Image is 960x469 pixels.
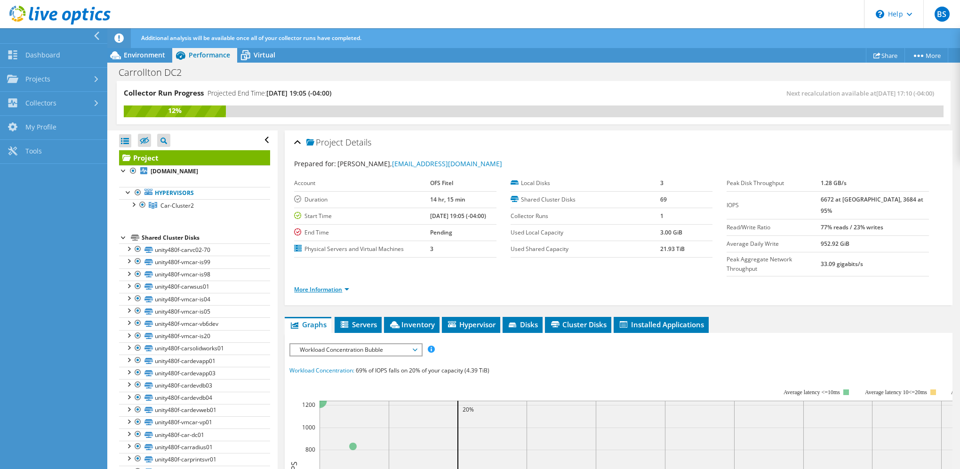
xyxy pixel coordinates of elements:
[821,195,923,215] b: 6672 at [GEOGRAPHIC_DATA], 3684 at 95%
[119,293,270,305] a: unity480f-vmcar-is04
[430,245,433,253] b: 3
[119,379,270,391] a: unity480f-cardevdb03
[119,256,270,268] a: unity480f-vmcar-is99
[727,255,820,274] label: Peak Aggregate Network Throughput
[430,179,453,187] b: OFS Fitel
[289,320,327,329] span: Graphs
[821,223,883,231] b: 77% reads / 23% writes
[463,405,474,413] text: 20%
[660,212,664,220] b: 1
[727,223,820,232] label: Read/Write Ratio
[114,67,196,78] h1: Carrollton DC2
[821,240,849,248] b: 952.92 GiB
[295,344,416,356] span: Workload Concentration Bubble
[119,453,270,465] a: unity480f-carprintsvr01
[266,89,331,97] span: [DATE] 19:05 (-04:00)
[119,281,270,293] a: unity480f-carwsus01
[430,195,465,203] b: 14 hr, 15 min
[727,178,820,188] label: Peak Disk Throughput
[618,320,704,329] span: Installed Applications
[660,228,682,236] b: 3.00 GiB
[119,416,270,429] a: unity480f-vmcar-vp01
[294,285,349,293] a: More Information
[119,392,270,404] a: unity480f-cardevdb04
[119,330,270,342] a: unity480f-vmcar-is20
[660,195,667,203] b: 69
[660,245,685,253] b: 21.93 TiB
[119,441,270,453] a: unity480f-carradius01
[511,195,660,204] label: Shared Cluster Disks
[447,320,496,329] span: Hypervisor
[119,342,270,355] a: unity480f-carsolidworks01
[786,89,939,97] span: Next recalculation available at
[511,244,660,254] label: Used Shared Capacity
[294,211,430,221] label: Start Time
[289,366,354,374] span: Workload Concentration:
[784,389,840,396] tspan: Average latency <=10ms
[935,7,950,22] span: BS
[392,159,502,168] a: [EMAIL_ADDRESS][DOMAIN_NAME]
[294,159,336,168] label: Prepared for:
[821,260,863,268] b: 33.09 gigabits/s
[550,320,607,329] span: Cluster Disks
[305,445,315,453] text: 800
[865,389,927,396] tspan: Average latency 10<=20ms
[208,88,331,98] h4: Projected End Time:
[119,355,270,367] a: unity480f-cardevapp01
[876,89,934,97] span: [DATE] 17:10 (-04:00)
[660,179,664,187] b: 3
[119,268,270,281] a: unity480f-vmcar-is98
[119,187,270,199] a: Hypervisors
[189,50,230,59] span: Performance
[119,305,270,317] a: unity480f-vmcar-is05
[345,137,371,148] span: Details
[294,178,430,188] label: Account
[904,48,948,63] a: More
[119,367,270,379] a: unity480f-cardevapp03
[876,10,884,18] svg: \n
[124,50,165,59] span: Environment
[306,138,343,147] span: Project
[151,167,198,175] b: [DOMAIN_NAME]
[119,243,270,256] a: unity480f-carvc02-70
[430,228,452,236] b: Pending
[294,244,430,254] label: Physical Servers and Virtual Machines
[141,34,361,42] span: Additional analysis will be available once all of your collector runs have completed.
[124,105,226,116] div: 12%
[511,211,660,221] label: Collector Runs
[160,202,194,210] span: Car-Cluster2
[430,212,486,220] b: [DATE] 19:05 (-04:00)
[119,165,270,178] a: [DOMAIN_NAME]
[142,232,270,243] div: Shared Cluster Disks
[511,228,660,237] label: Used Local Capacity
[821,179,847,187] b: 1.28 GB/s
[337,159,502,168] span: [PERSON_NAME],
[119,429,270,441] a: unity480f-car-dc01
[302,401,315,409] text: 1200
[119,404,270,416] a: unity480f-cardevweb01
[507,320,538,329] span: Disks
[339,320,377,329] span: Servers
[119,150,270,165] a: Project
[511,178,660,188] label: Local Disks
[727,201,820,210] label: IOPS
[302,423,315,431] text: 1000
[254,50,275,59] span: Virtual
[119,199,270,211] a: Car-Cluster2
[119,317,270,330] a: unity480f-vmcar-vb6dev
[356,366,489,374] span: 69% of IOPS falls on 20% of your capacity (4.39 TiB)
[294,228,430,237] label: End Time
[294,195,430,204] label: Duration
[727,239,820,249] label: Average Daily Write
[389,320,435,329] span: Inventory
[866,48,905,63] a: Share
